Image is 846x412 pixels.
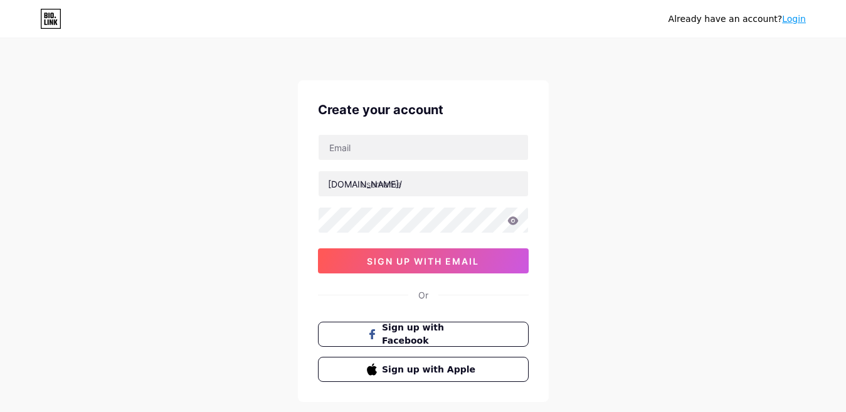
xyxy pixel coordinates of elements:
span: sign up with email [367,256,479,267]
div: Create your account [318,100,529,119]
input: username [319,171,528,196]
a: Login [782,14,806,24]
div: [DOMAIN_NAME]/ [328,177,402,191]
div: Or [418,288,428,302]
button: Sign up with Facebook [318,322,529,347]
button: Sign up with Apple [318,357,529,382]
div: Already have an account? [669,13,806,26]
button: sign up with email [318,248,529,273]
span: Sign up with Facebook [382,321,479,347]
span: Sign up with Apple [382,363,479,376]
input: Email [319,135,528,160]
